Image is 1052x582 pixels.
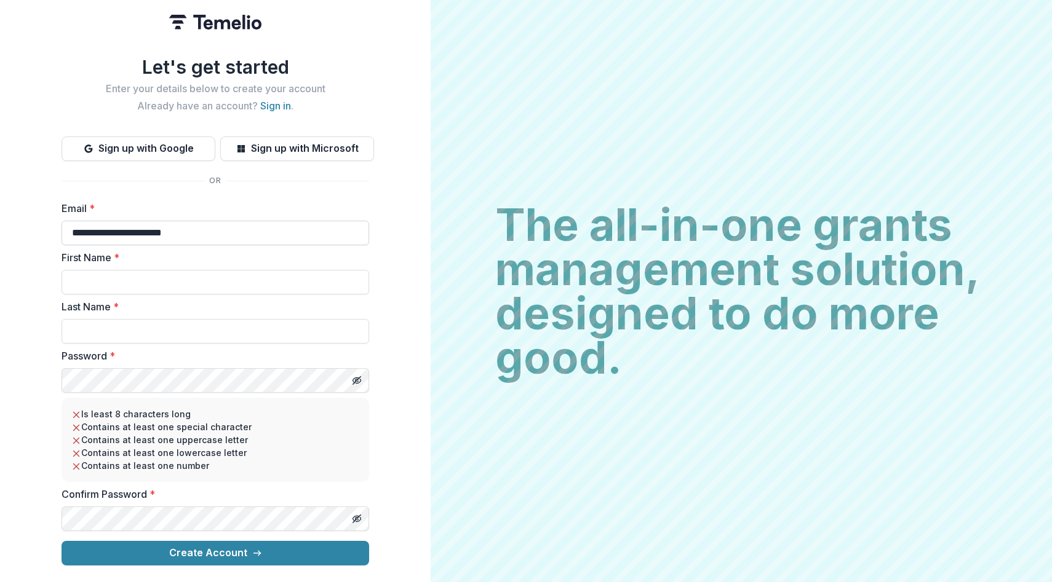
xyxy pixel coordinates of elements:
[62,56,369,78] h1: Let's get started
[71,446,359,459] li: Contains at least one lowercase letter
[71,459,359,472] li: Contains at least one number
[62,250,362,265] label: First Name
[347,509,367,529] button: Toggle password visibility
[220,136,374,161] button: Sign up with Microsoft
[62,299,362,314] label: Last Name
[62,100,369,112] h2: Already have an account? .
[169,15,261,29] img: Temelio
[62,348,362,363] label: Password
[62,83,369,95] h2: Enter your details below to create your account
[62,541,369,565] button: Create Account
[71,433,359,446] li: Contains at least one uppercase letter
[71,420,359,433] li: Contains at least one special character
[260,100,291,112] a: Sign in
[62,136,215,161] button: Sign up with Google
[62,201,362,216] label: Email
[62,487,362,501] label: Confirm Password
[347,371,367,390] button: Toggle password visibility
[71,407,359,420] li: Is least 8 characters long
